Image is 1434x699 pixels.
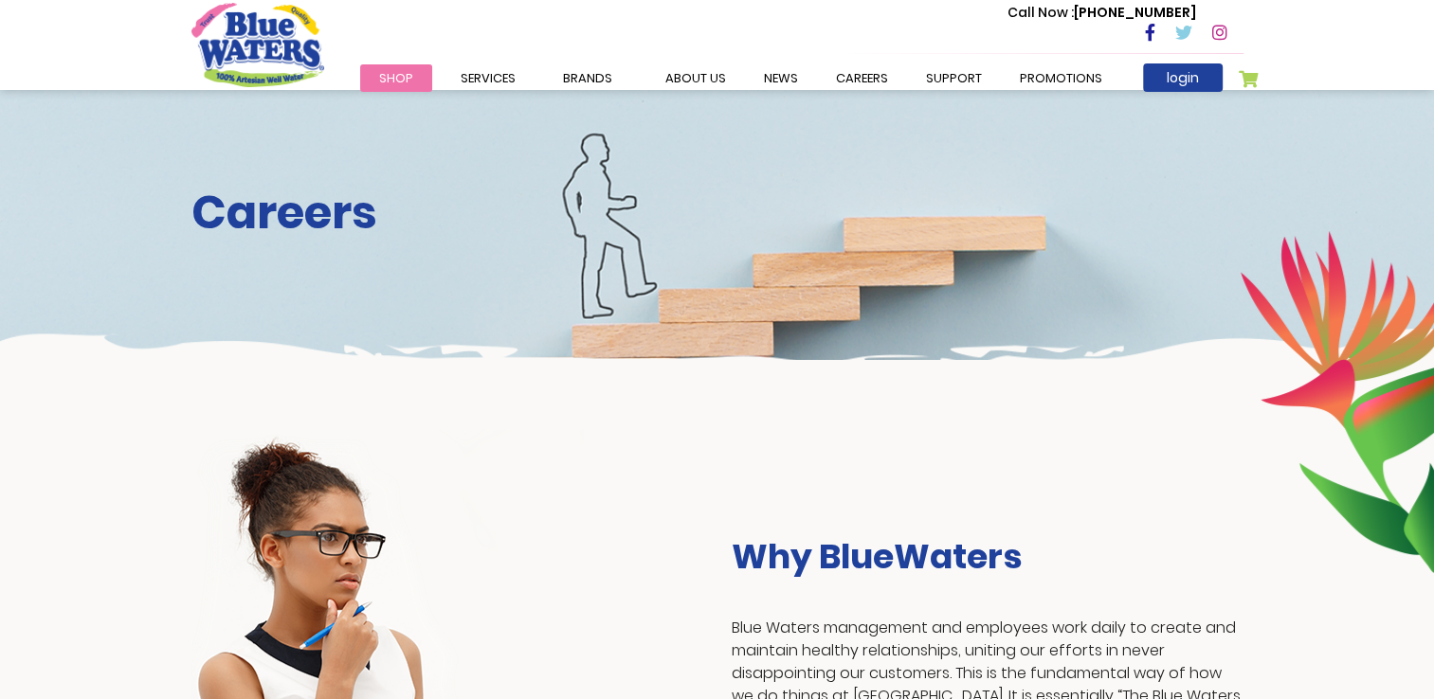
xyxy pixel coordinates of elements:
a: about us [646,64,745,92]
a: support [907,64,1001,92]
a: Promotions [1001,64,1121,92]
a: login [1143,63,1223,92]
span: Call Now : [1007,3,1074,22]
span: Shop [379,69,413,87]
a: careers [817,64,907,92]
span: Brands [563,69,612,87]
a: News [745,64,817,92]
h2: Careers [191,186,1243,241]
img: career-intro-leaves.png [1240,230,1434,573]
span: Services [461,69,516,87]
p: [PHONE_NUMBER] [1007,3,1196,23]
a: store logo [191,3,324,86]
h3: Why BlueWaters [732,536,1243,577]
